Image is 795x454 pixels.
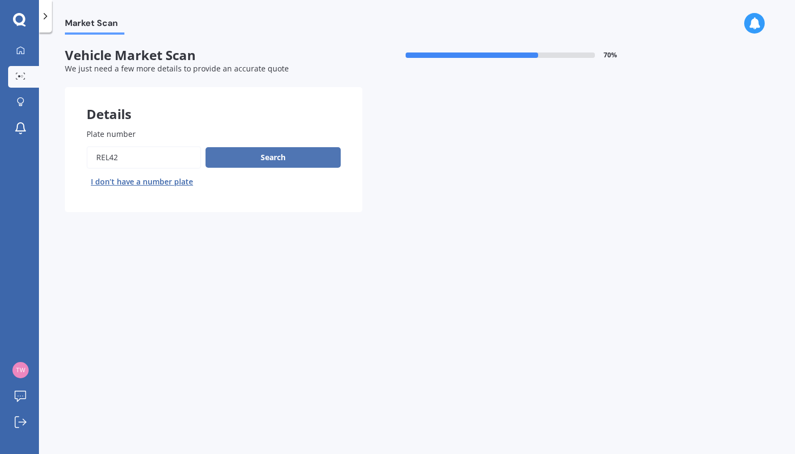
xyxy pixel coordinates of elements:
span: Vehicle Market Scan [65,48,362,63]
button: Search [206,147,341,168]
span: Market Scan [65,18,124,32]
button: I don’t have a number plate [87,173,197,190]
input: Enter plate number [87,146,201,169]
span: 70 % [604,51,617,59]
div: Details [65,87,362,120]
span: We just need a few more details to provide an accurate quote [65,63,289,74]
span: Plate number [87,129,136,139]
img: 2a1d8b98457dd89a4981fd02391c5318 [12,362,29,378]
